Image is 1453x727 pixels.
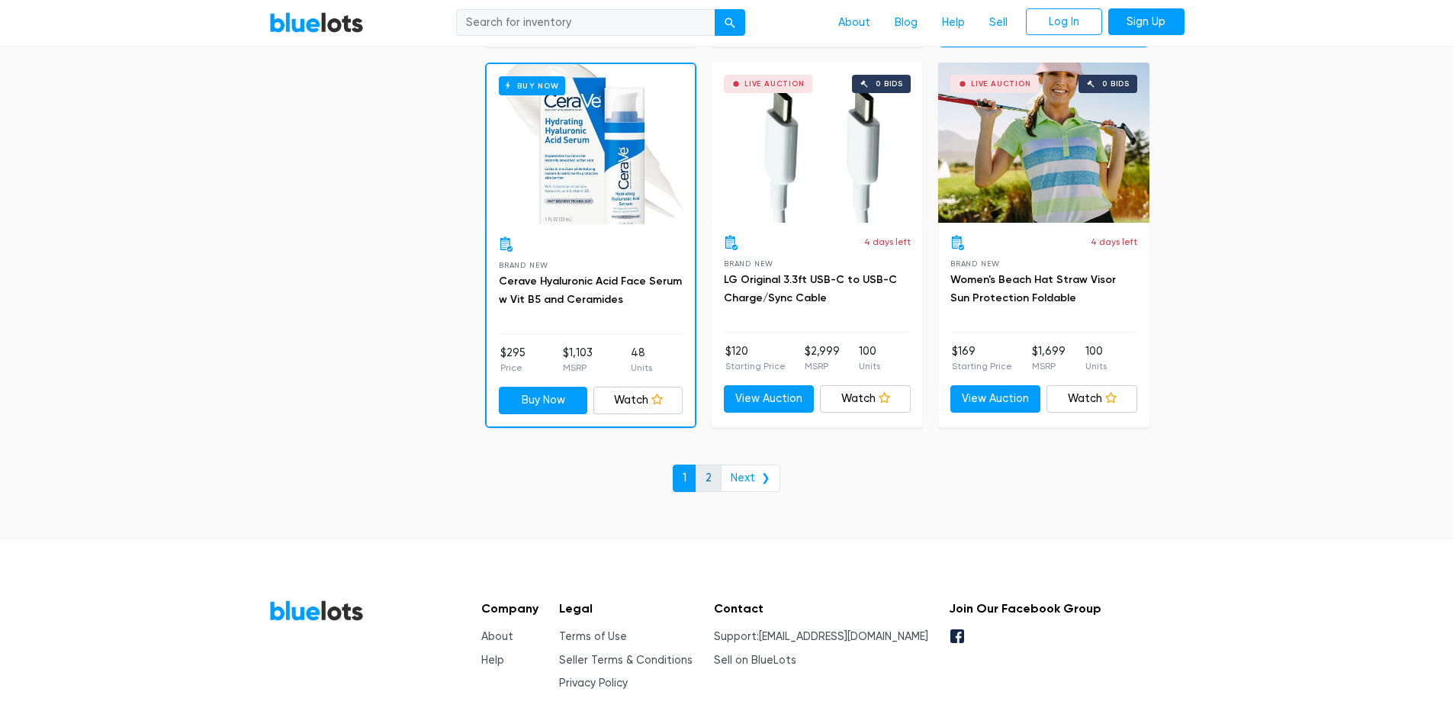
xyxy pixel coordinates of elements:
h5: Company [481,601,538,616]
p: Units [859,359,880,373]
li: Support: [714,629,928,645]
a: BlueLots [269,600,364,622]
li: 100 [859,343,880,374]
p: Price [500,361,526,375]
a: [EMAIL_ADDRESS][DOMAIN_NAME] [759,630,928,643]
span: Brand New [724,259,773,268]
a: Buy Now [499,387,588,414]
div: 0 bids [1102,80,1130,88]
li: 100 [1085,343,1107,374]
h6: Buy Now [499,76,565,95]
a: 2 [696,465,722,492]
div: Live Auction [744,80,805,88]
a: Privacy Policy [559,677,628,690]
a: View Auction [724,385,815,413]
p: MSRP [1032,359,1066,373]
a: Sell on BlueLots [714,654,796,667]
input: Search for inventory [456,9,715,37]
p: 4 days left [1091,235,1137,249]
li: $120 [725,343,786,374]
a: Help [481,654,504,667]
a: Live Auction 0 bids [712,63,923,223]
a: Watch [593,387,683,414]
p: 4 days left [864,235,911,249]
p: MSRP [805,359,840,373]
h5: Join Our Facebook Group [949,601,1101,616]
a: Log In [1026,8,1102,36]
li: $2,999 [805,343,840,374]
h5: Contact [714,601,928,616]
a: Buy Now [487,64,695,224]
p: Units [1085,359,1107,373]
p: Starting Price [952,359,1012,373]
div: Live Auction [971,80,1031,88]
p: Starting Price [725,359,786,373]
li: $169 [952,343,1012,374]
a: Cerave Hyaluronic Acid Face Serum w Vit B5 and Ceramides [499,275,682,306]
a: Seller Terms & Conditions [559,654,693,667]
a: Women's Beach Hat Straw Visor Sun Protection Foldable [950,273,1116,304]
a: Watch [1046,385,1137,413]
a: Sell [977,8,1020,37]
div: 0 bids [876,80,903,88]
h5: Legal [559,601,693,616]
a: BlueLots [269,11,364,34]
a: Help [930,8,977,37]
a: Live Auction 0 bids [938,63,1149,223]
p: MSRP [563,361,593,375]
span: Brand New [950,259,1000,268]
li: $1,103 [563,345,593,375]
a: Blog [882,8,930,37]
li: $1,699 [1032,343,1066,374]
a: Terms of Use [559,630,627,643]
p: Units [631,361,652,375]
a: About [826,8,882,37]
a: Sign Up [1108,8,1185,36]
a: Watch [820,385,911,413]
li: 48 [631,345,652,375]
a: LG Original 3.3ft USB-C to USB-C Charge/Sync Cable [724,273,897,304]
a: Next ❯ [721,465,780,492]
a: 1 [673,465,696,492]
a: About [481,630,513,643]
li: $295 [500,345,526,375]
a: View Auction [950,385,1041,413]
span: Brand New [499,261,548,269]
